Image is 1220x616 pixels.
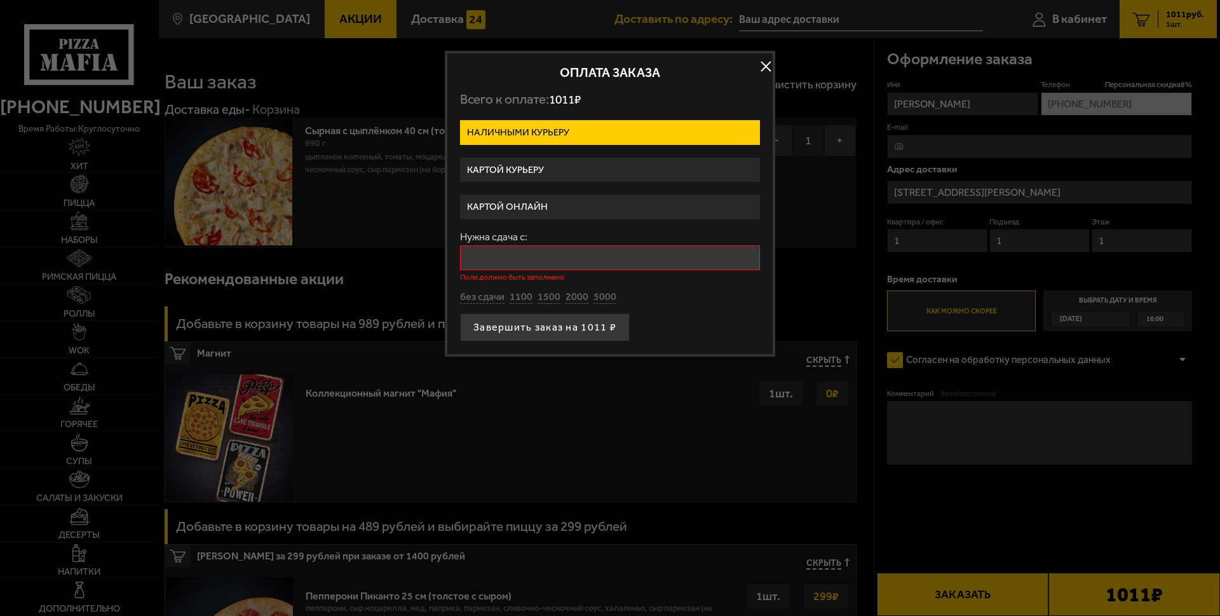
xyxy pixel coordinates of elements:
[549,92,581,107] span: 1011 ₽
[538,291,560,305] button: 1500
[510,291,532,305] button: 1100
[460,92,760,107] p: Всего к оплате:
[566,291,588,305] button: 2000
[460,120,760,145] label: Наличными курьеру
[460,273,760,281] p: Поле должно быть заполнено
[460,195,760,219] label: Картой онлайн
[460,291,505,305] button: без сдачи
[460,158,760,182] label: Картой курьеру
[460,313,630,341] button: Завершить заказ на 1011 ₽
[460,232,760,242] label: Нужна сдача с:
[593,291,616,305] button: 5000
[460,66,760,79] h2: Оплата заказа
